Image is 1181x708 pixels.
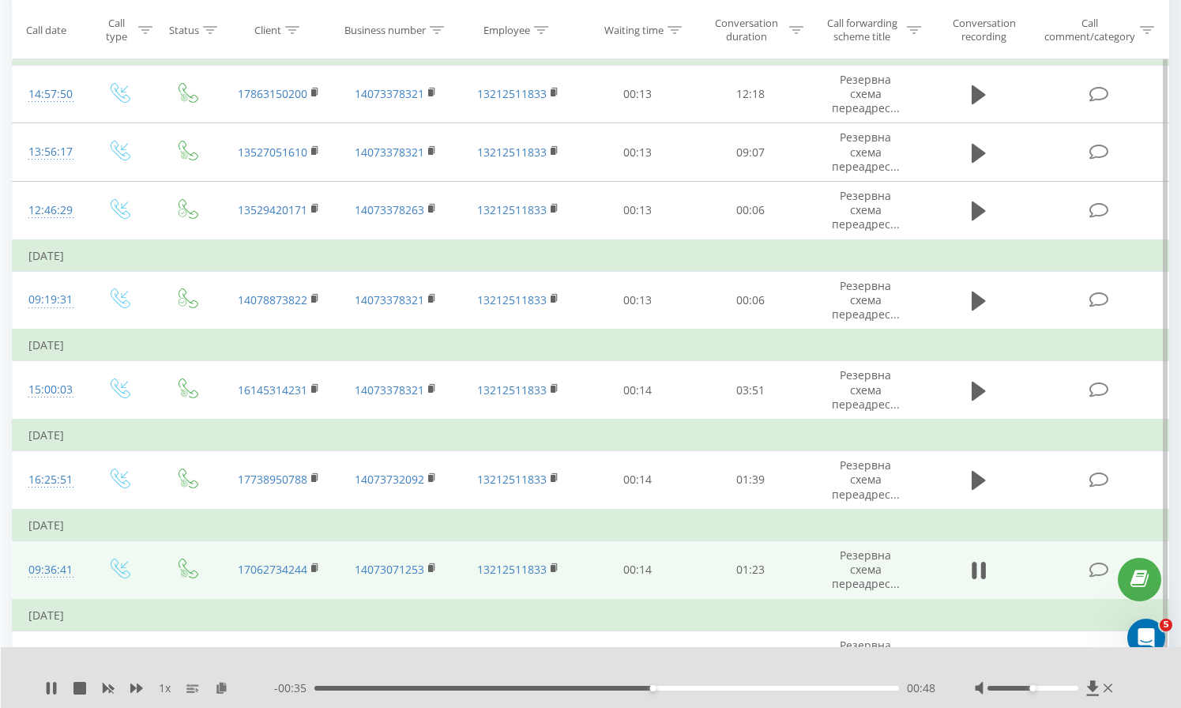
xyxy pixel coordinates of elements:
span: 00:48 [907,680,935,696]
div: Waiting time [604,23,664,36]
div: 13:56:47 [28,644,69,675]
td: 00:13 [581,65,694,123]
a: 14073378321 [355,145,424,160]
td: 00:06 [694,181,807,239]
div: Employee [483,23,530,36]
div: Accessibility label [1029,685,1036,691]
a: 14073071253 [355,562,424,577]
span: - 00:35 [274,680,314,696]
div: Call forwarding scheme title [822,17,903,43]
td: [DATE] [13,510,1169,541]
div: Conversation duration [709,17,785,43]
a: 13529420171 [238,202,307,217]
a: 17863150200 [238,86,307,101]
td: 12:18 [694,65,807,123]
span: Резервна схема переадрес... [832,458,900,501]
td: [DATE] [13,420,1169,451]
a: 14073378321 [355,292,424,307]
td: 00:13 [581,271,694,330]
span: Резервна схема переадрес... [832,367,900,411]
div: Business number [344,23,426,36]
td: 00:14 [581,631,694,689]
a: 17738950788 [238,472,307,487]
span: Резервна схема переадрес... [832,638,900,681]
td: 00:13 [581,123,694,182]
td: 08:10 [694,631,807,689]
div: 09:36:41 [28,555,69,586]
td: 00:14 [581,361,694,420]
span: Резервна схема переадрес... [832,130,900,173]
div: Call type [99,17,135,43]
a: 16145314231 [238,382,307,397]
div: 14:57:50 [28,79,69,110]
div: Call date [26,23,66,36]
a: 13212511833 [477,292,547,307]
div: 09:19:31 [28,284,69,315]
a: 14073732092 [355,472,424,487]
a: 14073378321 [355,86,424,101]
span: Резервна схема переадрес... [832,548,900,591]
div: 13:56:17 [28,137,69,168]
div: Accessibility label [650,685,656,691]
div: Call comment/category [1044,17,1136,43]
td: 01:23 [694,540,807,599]
a: 13212511833 [477,145,547,160]
td: 00:06 [694,271,807,330]
a: 13212511833 [477,562,547,577]
td: [DATE] [13,330,1169,361]
span: Резервна схема переадрес... [832,278,900,322]
span: Резервна схема переадрес... [832,72,900,115]
a: 14073378263 [355,202,424,217]
span: 1 x [159,680,171,696]
a: 13212511833 [477,472,547,487]
div: Status [169,23,199,36]
div: Conversation recording [938,17,1029,43]
a: 14073378321 [355,382,424,397]
td: 01:39 [694,451,807,510]
a: 17062734244 [238,562,307,577]
div: 12:46:29 [28,195,69,226]
a: 13212511833 [477,382,547,397]
a: 13212511833 [477,202,547,217]
td: 09:07 [694,123,807,182]
span: 5 [1160,619,1172,631]
td: [DATE] [13,240,1169,272]
td: 03:51 [694,361,807,420]
iframe: Intercom live chat [1127,619,1165,657]
span: Резервна схема переадрес... [832,188,900,232]
div: Client [254,23,281,36]
a: 13527051610 [238,145,307,160]
td: [DATE] [13,600,1169,631]
div: 16:25:51 [28,465,69,495]
td: 00:14 [581,540,694,599]
a: 13212511833 [477,86,547,101]
td: 00:14 [581,451,694,510]
a: 14078873822 [238,292,307,307]
div: 15:00:03 [28,375,69,405]
td: 00:13 [581,181,694,239]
